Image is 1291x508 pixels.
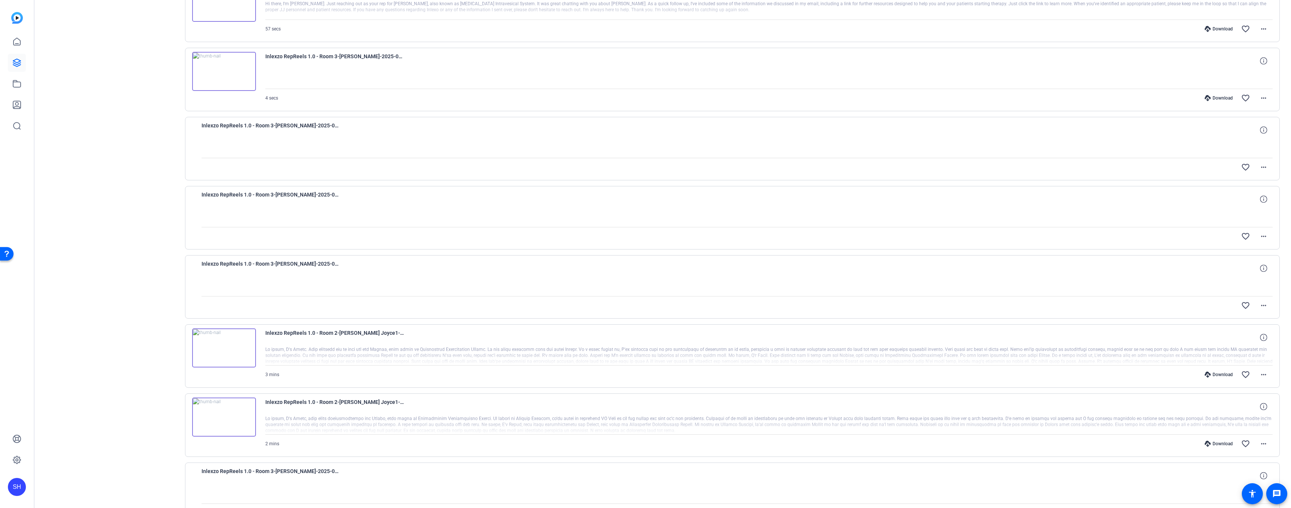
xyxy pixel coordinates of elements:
[1201,441,1237,447] div: Download
[1241,24,1250,33] mat-icon: favorite_border
[1201,372,1237,378] div: Download
[1259,24,1268,33] mat-icon: more_horiz
[1241,163,1250,172] mat-icon: favorite_border
[1259,439,1268,448] mat-icon: more_horiz
[1241,370,1250,379] mat-icon: favorite_border
[1272,489,1281,498] mat-icon: message
[1241,439,1250,448] mat-icon: favorite_border
[265,372,279,377] span: 3 mins
[202,190,340,208] span: Inlexzo RepReels 1.0 - Room 3-[PERSON_NAME]-2025-08-26-11-26-03-052-0
[11,12,23,24] img: blue-gradient.svg
[1241,94,1250,103] mat-icon: favorite_border
[1201,26,1237,32] div: Download
[1259,163,1268,172] mat-icon: more_horiz
[1259,370,1268,379] mat-icon: more_horiz
[1201,95,1237,101] div: Download
[202,259,340,277] span: Inlexzo RepReels 1.0 - Room 3-[PERSON_NAME]-2025-08-26-11-24-56-217-0
[265,441,279,446] span: 2 mins
[265,95,278,101] span: 4 secs
[265,398,404,416] span: Inlexzo RepReels 1.0 - Room 2-[PERSON_NAME] Joyce1-2025-08-26-11-22-07-825-0
[265,328,404,346] span: Inlexzo RepReels 1.0 - Room 2-[PERSON_NAME] Joyce1-2025-08-26-11-24-45-906-0
[192,328,256,367] img: thumb-nail
[1248,489,1257,498] mat-icon: accessibility
[202,467,340,485] span: Inlexzo RepReels 1.0 - Room 3-[PERSON_NAME]-2025-08-26-11-21-32-565-0
[192,398,256,437] img: thumb-nail
[265,52,404,70] span: Inlexzo RepReels 1.0 - Room 3-[PERSON_NAME]-2025-08-26-11-28-30-684-0
[8,478,26,496] div: SH
[265,26,281,32] span: 57 secs
[1259,232,1268,241] mat-icon: more_horiz
[192,52,256,91] img: thumb-nail
[202,121,340,139] span: Inlexzo RepReels 1.0 - Room 3-[PERSON_NAME]-2025-08-26-11-26-20-025-0
[1241,232,1250,241] mat-icon: favorite_border
[1241,301,1250,310] mat-icon: favorite_border
[1259,301,1268,310] mat-icon: more_horiz
[1259,94,1268,103] mat-icon: more_horiz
